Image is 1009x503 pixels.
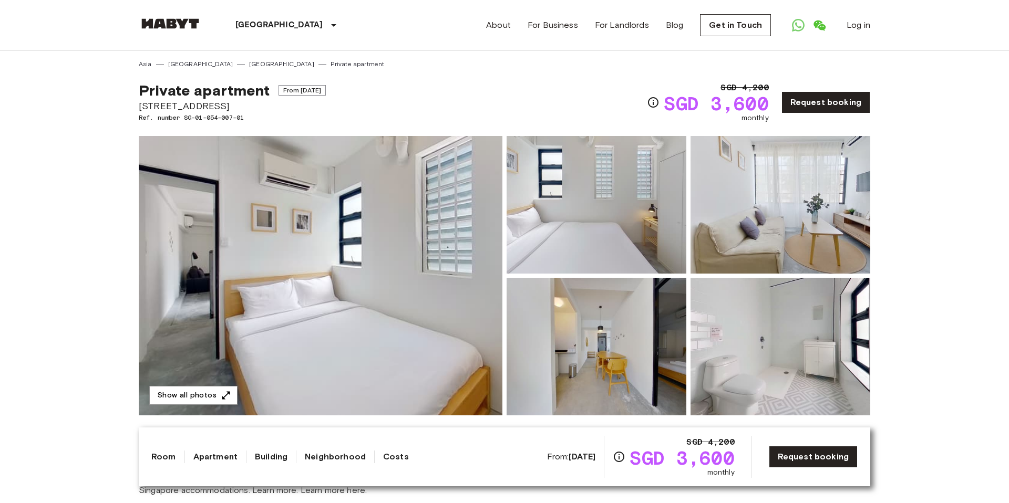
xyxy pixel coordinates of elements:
a: [GEOGRAPHIC_DATA] [168,59,233,69]
a: Building [255,450,287,463]
span: From: [547,451,596,463]
a: Neighborhood [305,450,366,463]
a: For Business [528,19,578,32]
a: Blog [666,19,684,32]
span: SGD 4,200 [720,81,768,94]
span: [STREET_ADDRESS] [139,99,326,113]
span: SGD 3,600 [664,94,768,113]
span: Ref. number SG-01-054-007-01 [139,113,326,122]
span: monthly [742,113,769,123]
a: Apartment [193,450,238,463]
b: [DATE] [569,452,595,462]
a: Request booking [781,91,870,113]
a: Open WhatsApp [788,15,809,36]
span: SGD 3,600 [630,448,734,467]
a: Private apartment [331,59,385,69]
button: Show all photos [149,386,238,405]
svg: Check cost overview for full price breakdown. Please note that discounts apply to new joiners onl... [613,450,625,463]
span: From [DATE] [279,85,326,96]
img: Marketing picture of unit SG-01-054-007-01 [139,136,502,415]
img: Picture of unit SG-01-054-007-01 [507,278,686,415]
a: Room [151,450,176,463]
span: monthly [707,467,735,478]
svg: Check cost overview for full price breakdown. Please note that discounts apply to new joiners onl... [647,96,660,109]
img: Picture of unit SG-01-054-007-01 [507,136,686,274]
a: Request booking [769,446,858,468]
span: SGD 4,200 [686,436,734,448]
a: [GEOGRAPHIC_DATA] [249,59,314,69]
a: Asia [139,59,152,69]
a: For Landlords [595,19,649,32]
img: Picture of unit SG-01-054-007-01 [691,136,870,274]
span: Private apartment [139,81,270,99]
a: Get in Touch [700,14,771,36]
a: Open WeChat [809,15,830,36]
a: About [486,19,511,32]
a: Log in [847,19,870,32]
img: Picture of unit SG-01-054-007-01 [691,278,870,415]
p: [GEOGRAPHIC_DATA] [235,19,323,32]
img: Habyt [139,18,202,29]
a: Costs [383,450,409,463]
